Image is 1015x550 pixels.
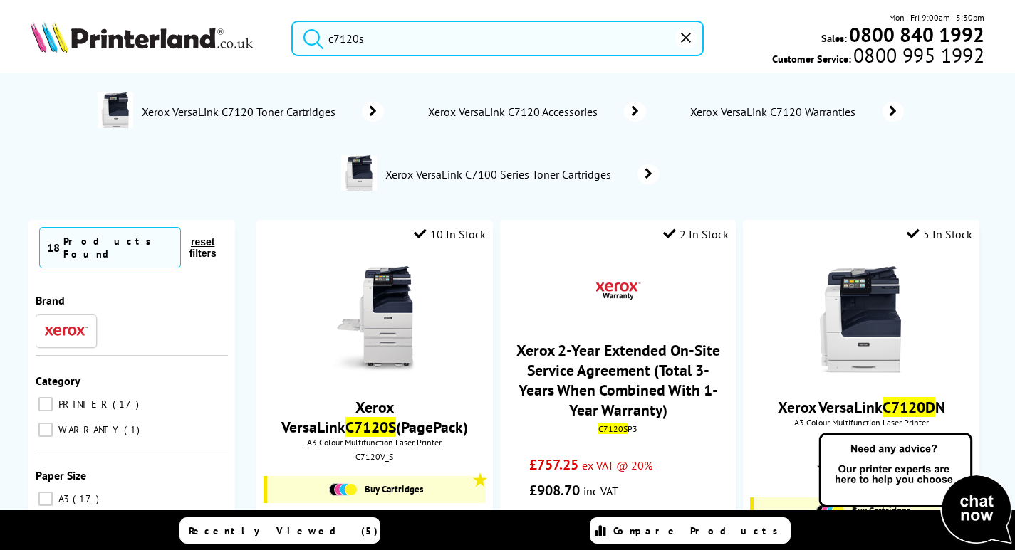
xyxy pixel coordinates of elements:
[38,397,53,411] input: PRINTER 17
[73,492,103,505] span: 17
[689,105,861,119] span: Xerox VersaLink C7120 Warranties
[851,48,984,62] span: 0800 995 1992
[590,517,791,544] a: Compare Products
[427,102,646,122] a: Xerox VersaLink C7120 Accessories
[329,483,358,496] img: Cartridges
[808,266,915,373] img: Xerox-C7120-Front-Main-Small.jpg
[907,227,972,241] div: 5 In Stock
[613,524,786,537] span: Compare Products
[583,484,618,498] span: inc VAT
[36,374,80,388] span: Category
[140,92,384,131] a: Xerox VersaLink C7120 Toner Cartridges
[179,517,380,544] a: Recently Viewed (5)
[124,423,143,436] span: 1
[511,423,725,434] div: P3
[264,437,485,448] span: A3 Colour Multifunction Laser Printer
[181,236,224,260] button: reset filters
[189,524,378,537] span: Recently Viewed (5)
[750,417,972,428] span: A3 Colour Multifunction Laser Printer
[754,431,968,442] div: C7120V_DN
[98,92,133,128] img: C7120V_DN-conspage.jpg
[341,155,377,191] img: C7120V_DN-conspage.jpg
[31,21,274,55] a: Printerland Logo
[427,105,603,119] span: Xerox VersaLink C7120 Accessories
[267,451,482,462] div: C7120V_S
[113,398,142,411] span: 17
[31,21,253,53] img: Printerland Logo
[55,398,111,411] span: PRINTER
[598,423,628,434] mark: C7120S
[291,21,704,56] input: Search product or brand
[816,430,1015,547] img: Open Live Chat window
[365,483,423,495] span: Buy Cartridges
[582,458,652,472] span: ex VAT @ 20%
[55,492,71,505] span: A3
[384,167,616,181] span: Xerox VersaLink C7100 Series Toner Cartridges
[529,455,578,474] span: £757.25
[281,397,468,437] a: Xerox VersaLinkC7120S(PagePack)
[36,293,65,307] span: Brand
[593,266,643,316] img: Xerox-WarrantyLogo-Small.gif
[38,423,53,437] input: WARRANTY 1
[274,483,478,496] a: Buy Cartridges
[45,326,88,336] img: Xerox
[47,240,60,255] span: 18
[849,21,984,48] b: 0800 840 1992
[345,417,396,437] mark: C7120S
[889,11,984,24] span: Mon - Fri 9:00am - 5:30pm
[384,155,660,194] a: Xerox VersaLink C7100 Series Toner Cartridges
[38,492,53,506] input: A3 17
[847,28,984,41] a: 0800 840 1992
[55,423,123,436] span: WARRANTY
[772,48,984,65] span: Customer Service:
[529,481,580,499] span: £908.70
[63,235,173,260] div: Products Found
[516,340,720,420] a: Xerox 2-Year Extended On-Site Service Agreement (Total 3-Years When Combined With 1-Year Warranty)
[663,227,729,241] div: 2 In Stock
[821,31,847,45] span: Sales:
[414,227,486,241] div: 10 In Stock
[778,397,945,417] a: Xerox VersaLinkC7120DN
[36,468,86,482] span: Paper Size
[689,102,904,122] a: Xerox VersaLink C7120 Warranties
[761,504,964,517] a: Buy Cartridges
[140,105,340,119] span: Xerox VersaLink C7120 Toner Cartridges
[321,266,428,373] img: Xerox-C7100S-Front-Main-Small.jpg
[883,397,935,417] mark: C7120D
